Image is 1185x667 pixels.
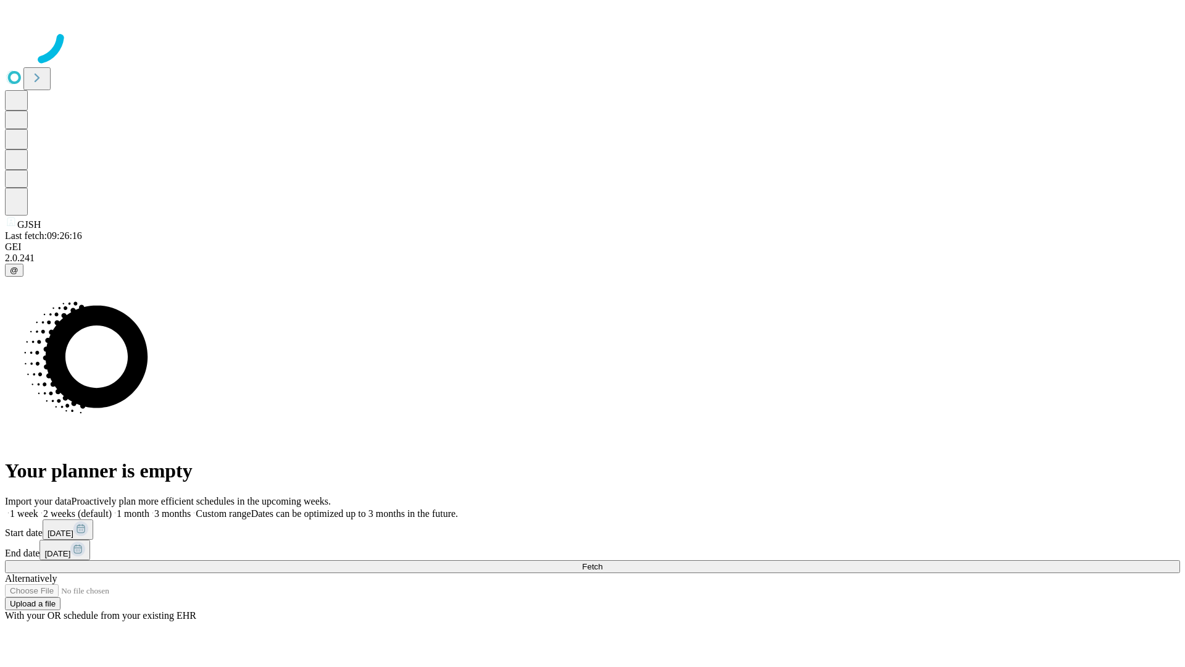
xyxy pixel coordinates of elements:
[5,459,1180,482] h1: Your planner is empty
[5,560,1180,573] button: Fetch
[72,496,331,506] span: Proactively plan more efficient schedules in the upcoming weeks.
[43,508,112,519] span: 2 weeks (default)
[117,508,149,519] span: 1 month
[5,496,72,506] span: Import your data
[48,529,73,538] span: [DATE]
[251,508,458,519] span: Dates can be optimized up to 3 months in the future.
[5,264,23,277] button: @
[17,219,41,230] span: GJSH
[5,519,1180,540] div: Start date
[5,610,196,621] span: With your OR schedule from your existing EHR
[5,573,57,584] span: Alternatively
[39,540,90,560] button: [DATE]
[43,519,93,540] button: [DATE]
[154,508,191,519] span: 3 months
[5,540,1180,560] div: End date
[582,562,602,571] span: Fetch
[44,549,70,558] span: [DATE]
[10,266,19,275] span: @
[10,508,38,519] span: 1 week
[5,230,82,241] span: Last fetch: 09:26:16
[5,597,60,610] button: Upload a file
[5,253,1180,264] div: 2.0.241
[5,241,1180,253] div: GEI
[196,508,251,519] span: Custom range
